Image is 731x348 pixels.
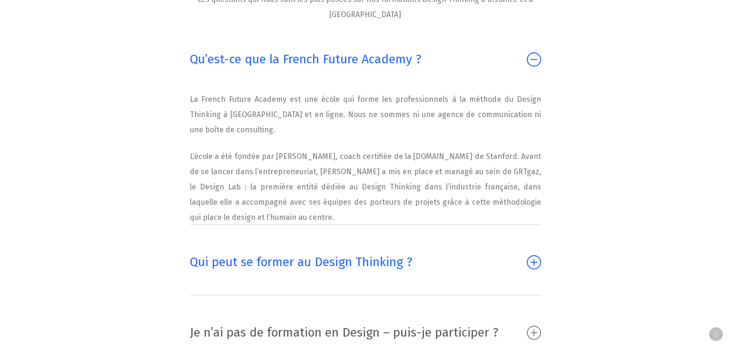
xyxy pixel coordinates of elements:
a: Qui peut se former au Design Thinking ? [190,239,542,285]
p: L’école a été fondée par [PERSON_NAME], coach certifiée de la [DOMAIN_NAME] de Stanford. Avant de... [190,149,542,225]
p: La French Future Academy est une école qui forme les professionnels à la méthode du Design Thinki... [190,92,542,149]
a: Qu’est-ce que la French Future Academy ? [190,37,542,82]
